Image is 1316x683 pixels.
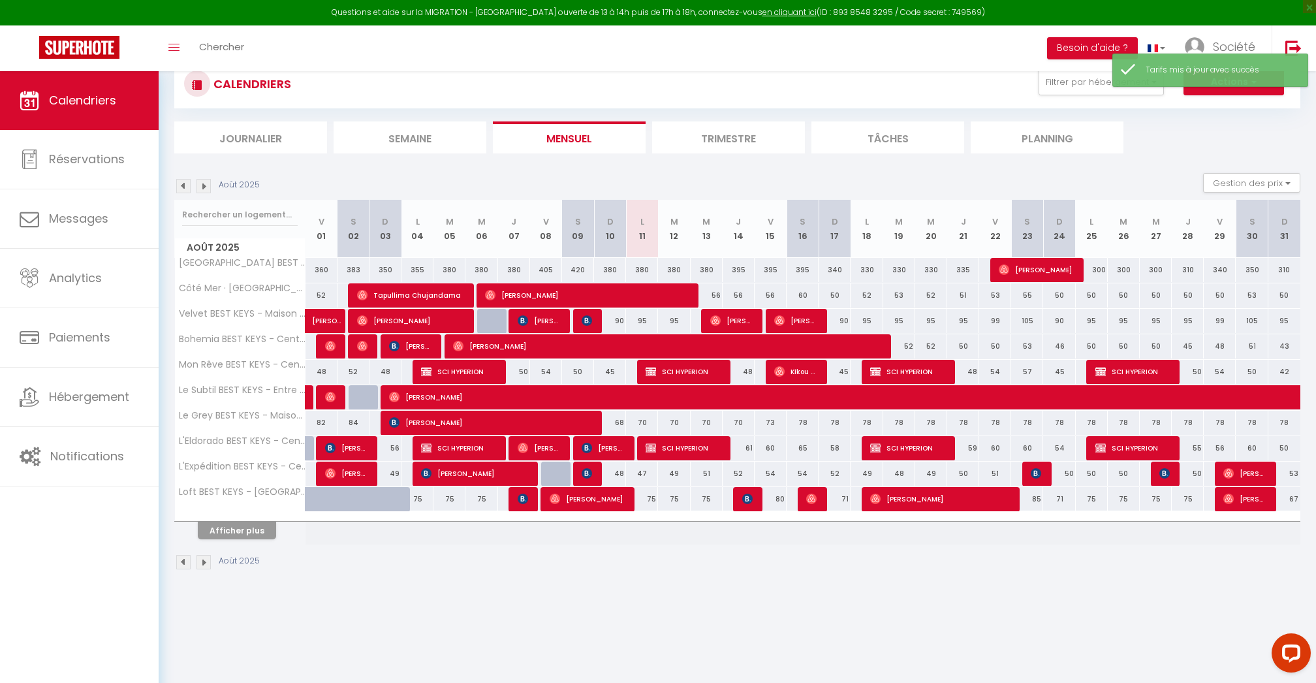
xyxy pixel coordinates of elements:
[1043,360,1075,384] div: 45
[177,462,307,471] span: L'Expédition BEST KEYS - Centre Ville - Netflix
[755,258,787,282] div: 395
[305,258,337,282] div: 360
[1011,436,1043,460] div: 60
[401,200,433,258] th: 04
[883,258,915,282] div: 330
[177,283,307,293] span: Côté Mer · [GEOGRAPHIC_DATA]-Ville - Calme & Chaleureux Wifi
[819,411,851,435] div: 78
[723,436,755,460] div: 61
[1268,411,1300,435] div: 78
[755,200,787,258] th: 15
[1140,200,1172,258] th: 27
[1236,200,1268,258] th: 30
[774,359,817,384] span: Kikou Veillant
[1172,360,1204,384] div: 50
[1281,215,1288,228] abbr: D
[198,522,276,539] button: Afficher plus
[1268,462,1300,486] div: 53
[819,436,851,460] div: 58
[518,486,528,511] span: [PERSON_NAME]
[742,486,753,511] span: [PERSON_NAME]
[999,257,1073,282] span: [PERSON_NAME]
[851,258,883,282] div: 330
[337,360,369,384] div: 52
[691,258,723,282] div: 380
[787,258,819,282] div: 395
[806,486,817,511] span: [PERSON_NAME]
[787,411,819,435] div: 78
[1108,258,1140,282] div: 300
[1076,200,1108,258] th: 25
[895,215,903,228] abbr: M
[498,200,530,258] th: 07
[915,334,947,358] div: 52
[787,436,819,460] div: 65
[478,215,486,228] abbr: M
[626,411,658,435] div: 70
[1172,436,1204,460] div: 55
[626,309,658,333] div: 95
[1140,334,1172,358] div: 50
[883,309,915,333] div: 95
[626,487,658,511] div: 75
[870,359,945,384] span: SCI HYPERION
[530,258,562,282] div: 405
[210,69,291,99] h3: CALENDRIERS
[433,200,465,258] th: 05
[670,215,678,228] abbr: M
[465,258,497,282] div: 380
[723,283,755,308] div: 56
[1011,309,1043,333] div: 105
[199,40,244,54] span: Chercher
[1140,309,1172,333] div: 95
[1172,462,1204,486] div: 50
[582,461,592,486] span: [PERSON_NAME]
[768,215,774,228] abbr: V
[177,309,307,319] span: Velvet BEST KEYS - Maison Duplex - Centre ville
[518,308,560,333] span: [PERSON_NAME]
[305,283,337,308] div: 52
[723,200,755,258] th: 14
[49,92,116,108] span: Calendriers
[337,200,369,258] th: 02
[49,210,108,227] span: Messages
[1011,283,1043,308] div: 55
[389,334,431,358] span: [PERSON_NAME]
[1236,436,1268,460] div: 60
[530,360,562,384] div: 54
[851,462,883,486] div: 49
[421,461,527,486] span: [PERSON_NAME]
[594,411,626,435] div: 68
[49,270,102,286] span: Analytics
[1223,461,1266,486] span: [PERSON_NAME]
[787,462,819,486] div: 54
[1268,200,1300,258] th: 31
[723,360,755,384] div: 48
[947,436,979,460] div: 59
[947,360,979,384] div: 48
[369,360,401,384] div: 48
[498,258,530,282] div: 380
[774,308,817,333] span: [PERSON_NAME]
[1140,411,1172,435] div: 78
[1011,334,1043,358] div: 53
[819,258,851,282] div: 340
[1095,359,1170,384] span: SCI HYPERION
[883,283,915,308] div: 53
[607,215,614,228] abbr: D
[382,215,388,228] abbr: D
[543,215,549,228] abbr: V
[1024,215,1030,228] abbr: S
[325,334,336,358] span: [PERSON_NAME]
[1011,360,1043,384] div: 57
[626,462,658,486] div: 47
[851,309,883,333] div: 95
[1236,258,1268,282] div: 350
[49,151,125,167] span: Réservations
[1056,215,1063,228] abbr: D
[1204,283,1236,308] div: 50
[1043,436,1075,460] div: 54
[518,436,560,460] span: [PERSON_NAME]
[819,200,851,258] th: 17
[915,462,947,486] div: 49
